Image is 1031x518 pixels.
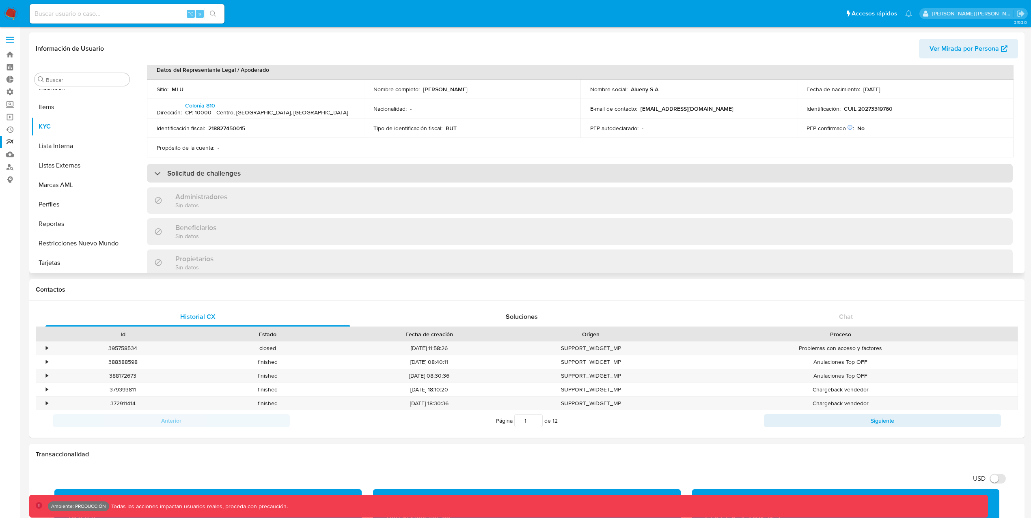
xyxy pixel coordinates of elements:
div: Fecha de creación [346,330,513,338]
div: Anulaciones Top OFF [663,369,1018,383]
div: AdministradoresSin datos [147,187,1013,214]
button: Buscar [38,76,44,83]
th: Datos del Representante Legal / Apoderado [147,60,1014,80]
p: Sin datos [175,201,227,209]
h4: CP: 10000 - Centro, [GEOGRAPHIC_DATA], [GEOGRAPHIC_DATA] [185,109,348,116]
div: 388388598 [50,355,195,369]
div: Problemas con acceso y factores [663,342,1018,355]
div: SUPPORT_WIDGET_MP [518,342,663,355]
a: Notificaciones [905,10,912,17]
div: Chargeback vendedor [663,383,1018,396]
span: 12 [552,417,558,425]
p: Identificación : [807,105,841,112]
div: [DATE] 08:40:11 [340,355,518,369]
p: No [857,125,865,132]
a: Colonia 810 [185,101,215,110]
div: [DATE] 18:10:20 [340,383,518,396]
p: - [218,144,219,151]
span: Soluciones [506,312,538,321]
button: Ver Mirada por Persona [919,39,1018,58]
div: • [46,372,48,380]
p: E-mail de contacto : [590,105,637,112]
div: SUPPORT_WIDGET_MP [518,369,663,383]
h3: Solicitud de challenges [167,169,241,178]
span: ⌥ [188,10,194,17]
h3: Administradores [175,192,227,201]
div: 388172673 [50,369,195,383]
p: Nombre completo : [373,86,420,93]
p: Identificación fiscal : [157,125,205,132]
div: Chargeback vendedor [663,397,1018,410]
div: Solicitud de challenges [147,164,1013,183]
p: Dirección : [157,109,182,116]
div: • [46,344,48,352]
div: BeneficiariosSin datos [147,218,1013,245]
div: finished [195,397,340,410]
div: closed [195,342,340,355]
button: Marcas AML [31,175,133,195]
p: Tipo de identificación fiscal : [373,125,442,132]
p: [DATE] [863,86,880,93]
h1: Transaccionalidad [36,450,1018,458]
p: Ambiente: PRODUCCIÓN [51,505,106,508]
p: Nombre social : [590,86,628,93]
div: 372911414 [50,397,195,410]
p: [EMAIL_ADDRESS][DOMAIN_NAME] [641,105,733,112]
p: 218827450015 [208,125,245,132]
div: SUPPORT_WIDGET_MP [518,383,663,396]
div: finished [195,355,340,369]
p: Sin datos [175,232,216,240]
div: Anulaciones Top OFF [663,355,1018,369]
div: SUPPORT_WIDGET_MP [518,355,663,369]
div: [DATE] 08:30:36 [340,369,518,383]
button: Anterior [53,414,290,427]
p: leidy.martinez@mercadolibre.com.co [932,10,1014,17]
button: Listas Externas [31,156,133,175]
div: PropietariosSin datos [147,249,1013,276]
div: Origen [524,330,658,338]
div: [DATE] 11:58:26 [340,342,518,355]
p: [PERSON_NAME] [423,86,468,93]
h1: Información de Usuario [36,45,104,53]
p: Propósito de la cuenta : [157,144,214,151]
button: Items [31,97,133,117]
span: Chat [839,312,853,321]
button: Siguiente [764,414,1001,427]
span: Historial CX [180,312,216,321]
p: Sin datos [175,263,214,271]
div: • [46,400,48,407]
span: Página de [496,414,558,427]
div: finished [195,369,340,383]
p: Sitio : [157,86,168,93]
button: Restricciones Nuevo Mundo [31,234,133,253]
div: Proceso [669,330,1012,338]
p: Todas las acciones impactan usuarios reales, proceda con precaución. [109,503,288,510]
p: - [410,105,412,112]
button: KYC [31,117,133,136]
a: Salir [1016,9,1025,18]
p: Nacionalidad : [373,105,407,112]
p: Fecha de nacimiento : [807,86,860,93]
p: PEP autodeclarado : [590,125,638,132]
span: Accesos rápidos [852,9,897,18]
button: Tarjetas [31,253,133,273]
input: Buscar [46,76,126,84]
p: PEP confirmado : [807,125,854,132]
div: SUPPORT_WIDGET_MP [518,397,663,410]
button: Lista Interna [31,136,133,156]
p: CUIL 20273319760 [844,105,893,112]
h3: Propietarios [175,254,214,263]
div: finished [195,383,340,396]
div: • [46,358,48,366]
div: Estado [201,330,334,338]
p: RUT [446,125,457,132]
div: [DATE] 18:30:36 [340,397,518,410]
div: • [46,386,48,393]
div: Id [56,330,190,338]
p: Alueny S A [631,86,658,93]
button: Perfiles [31,195,133,214]
button: search-icon [205,8,221,19]
div: 379393811 [50,383,195,396]
p: - [642,125,643,132]
div: 395758534 [50,342,195,355]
